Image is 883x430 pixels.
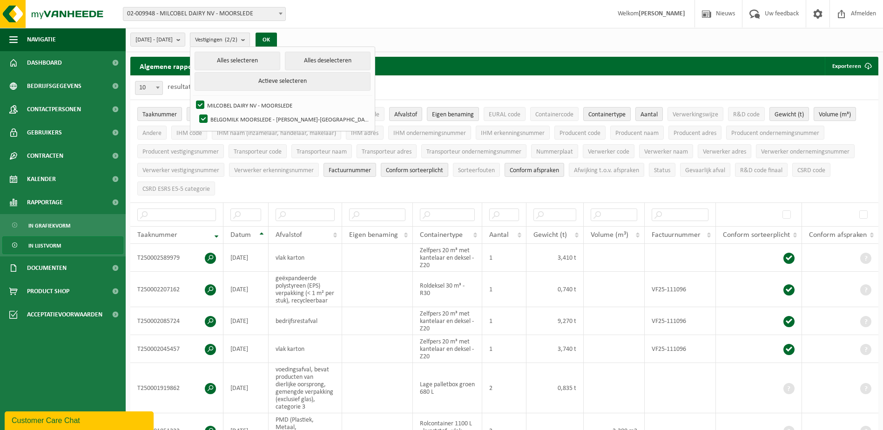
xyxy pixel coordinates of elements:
span: Product Shop [27,280,69,303]
span: Acceptatievoorwaarden [27,303,102,326]
span: Kalender [27,168,56,191]
button: ContainercodeContainercode: Activate to sort [530,107,579,121]
span: Producent vestigingsnummer [142,148,219,155]
button: Producent naamProducent naam: Activate to sort [610,126,664,140]
button: AfvalstofAfvalstof: Activate to sort [389,107,422,121]
span: Containertype [588,111,626,118]
td: 0,835 t [526,363,584,413]
button: Transporteur naamTransporteur naam: Activate to sort [291,144,352,158]
td: Zelfpers 20 m³ met kantelaar en deksel - Z20 [413,307,482,335]
button: Transporteur ondernemingsnummerTransporteur ondernemingsnummer : Activate to sort [421,144,526,158]
span: Producent naam [615,130,659,137]
span: Volume (m³) [819,111,851,118]
span: Conform sorteerplicht [386,167,443,174]
button: EURAL codeEURAL code: Activate to sort [484,107,526,121]
span: Sorteerfouten [458,167,495,174]
span: Producent code [559,130,600,137]
span: Conform afspraken [510,167,559,174]
span: 10 [135,81,162,94]
td: vlak karton [269,244,342,272]
td: 3,740 t [526,335,584,363]
button: Conform afspraken : Activate to sort [505,163,564,177]
span: Vestigingen [195,33,237,47]
button: IHM naam (inzamelaar, handelaar, makelaar)IHM naam (inzamelaar, handelaar, makelaar): Activate to... [212,126,341,140]
button: Verwerker adresVerwerker adres: Activate to sort [698,144,751,158]
span: In grafiekvorm [28,217,70,235]
td: VF25-111096 [645,335,716,363]
span: Navigatie [27,28,56,51]
button: TaaknummerTaaknummer: Activate to remove sorting [137,107,182,121]
span: 02-009948 - MILCOBEL DAIRY NV - MOORSLEDE [123,7,286,21]
span: Transporteur code [234,148,282,155]
button: SorteerfoutenSorteerfouten: Activate to sort [453,163,500,177]
span: [DATE] - [DATE] [135,33,173,47]
button: IHM codeIHM code: Activate to sort [171,126,207,140]
td: 1 [482,244,526,272]
span: Gebruikers [27,121,62,144]
button: Transporteur codeTransporteur code: Activate to sort [229,144,287,158]
span: IHM naam (inzamelaar, handelaar, makelaar) [217,130,336,137]
span: Conform afspraken [809,231,867,239]
span: Verwerker adres [703,148,746,155]
span: Contactpersonen [27,98,81,121]
span: Datum [230,231,251,239]
button: Verwerker vestigingsnummerVerwerker vestigingsnummer: Activate to sort [137,163,224,177]
span: Taaknummer [137,231,177,239]
button: Gevaarlijk afval : Activate to sort [680,163,730,177]
button: IHM ondernemingsnummerIHM ondernemingsnummer: Activate to sort [388,126,471,140]
span: Gewicht (t) [775,111,804,118]
button: FactuurnummerFactuurnummer: Activate to sort [324,163,376,177]
span: Gewicht (t) [533,231,567,239]
td: Zelfpers 20 m³ met kantelaar en deksel - Z20 [413,335,482,363]
a: In lijstvorm [2,236,123,254]
td: 1 [482,272,526,307]
span: R&D code finaal [740,167,782,174]
button: Verwerker erkenningsnummerVerwerker erkenningsnummer: Activate to sort [229,163,319,177]
span: CSRD code [797,167,825,174]
span: Transporteur ondernemingsnummer [426,148,521,155]
button: [DATE] - [DATE] [130,33,185,47]
td: [DATE] [223,307,269,335]
span: Factuurnummer [652,231,701,239]
span: 02-009948 - MILCOBEL DAIRY NV - MOORSLEDE [123,7,285,20]
button: Producent vestigingsnummerProducent vestigingsnummer: Activate to sort [137,144,224,158]
td: 9,270 t [526,307,584,335]
button: CSRD ESRS E5-5 categorieCSRD ESRS E5-5 categorie: Activate to sort [137,181,215,195]
span: Andere [142,130,162,137]
span: Verwerker naam [644,148,688,155]
span: Verwerker vestigingsnummer [142,167,219,174]
button: R&D code finaalR&amp;D code finaal: Activate to sort [735,163,788,177]
td: Zelfpers 20 m³ met kantelaar en deksel - Z20 [413,244,482,272]
iframe: chat widget [5,410,155,430]
td: 1 [482,335,526,363]
span: Aantal [489,231,509,239]
td: T250002085724 [130,307,223,335]
button: Vestigingen(2/2) [190,33,250,47]
button: OK [256,33,277,47]
button: Actieve selecteren [195,72,371,91]
h2: Algemene rapportering [130,57,223,75]
span: Status [654,167,670,174]
td: 1 [482,307,526,335]
span: Bedrijfsgegevens [27,74,81,98]
button: AndereAndere: Activate to sort [137,126,167,140]
span: Rapportage [27,191,63,214]
span: IHM code [176,130,202,137]
td: geëxpandeerde polystyreen (EPS) verpakking (< 1 m² per stuk), recycleerbaar [269,272,342,307]
button: Verwerker naamVerwerker naam: Activate to sort [639,144,693,158]
td: T250001919862 [130,363,223,413]
span: Volume (m³) [591,231,628,239]
span: Factuurnummer [329,167,371,174]
span: Dashboard [27,51,62,74]
button: Eigen benamingEigen benaming: Activate to sort [427,107,479,121]
button: DatumDatum: Activate to sort [187,107,215,121]
span: Aantal [640,111,658,118]
button: Producent ondernemingsnummerProducent ondernemingsnummer: Activate to sort [726,126,824,140]
button: NummerplaatNummerplaat: Activate to sort [531,144,578,158]
td: [DATE] [223,363,269,413]
button: Exporteren [825,57,877,75]
button: Volume (m³)Volume (m³): Activate to sort [814,107,856,121]
td: VF25-111096 [645,272,716,307]
span: CSRD ESRS E5-5 categorie [142,186,210,193]
span: 10 [135,81,163,95]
